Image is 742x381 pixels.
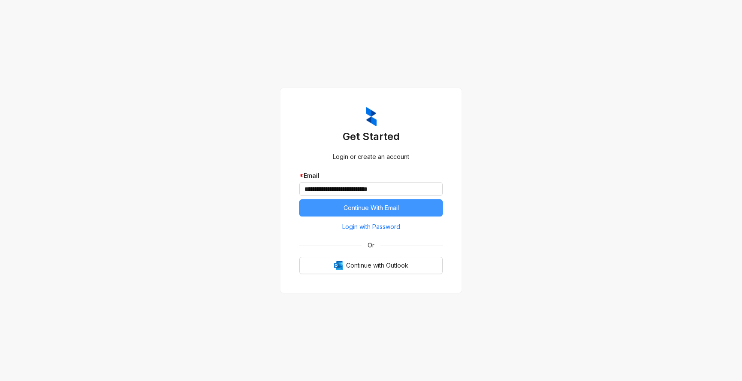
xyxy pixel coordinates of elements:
span: Continue With Email [344,203,399,213]
span: Or [362,241,380,250]
div: Email [299,171,443,180]
button: Login with Password [299,220,443,234]
span: Continue with Outlook [346,261,408,270]
img: ZumaIcon [366,107,377,127]
img: Outlook [334,261,343,270]
span: Login with Password [342,222,400,232]
button: Continue With Email [299,199,443,216]
button: OutlookContinue with Outlook [299,257,443,274]
h3: Get Started [299,130,443,143]
div: Login or create an account [299,152,443,162]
